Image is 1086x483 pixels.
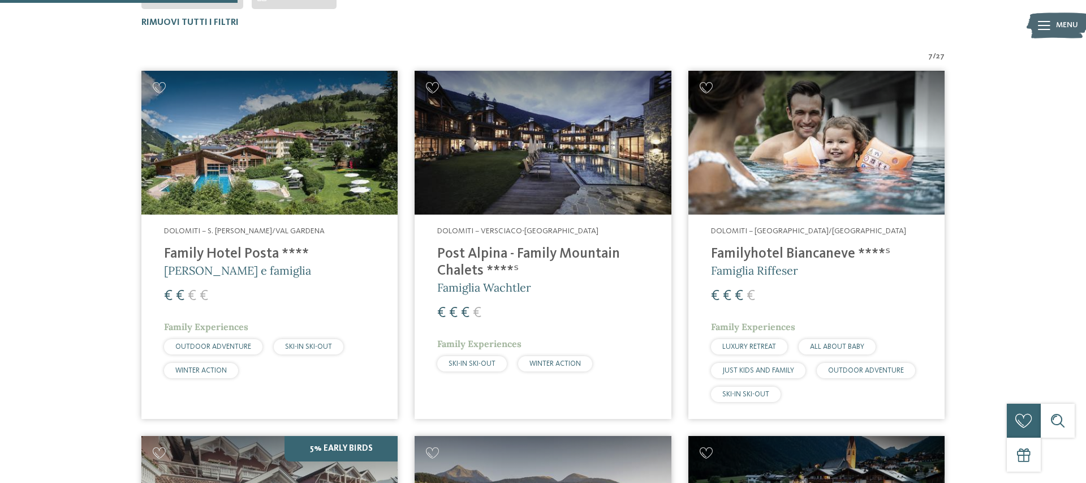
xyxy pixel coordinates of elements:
[164,289,173,304] span: €
[688,71,945,215] img: Cercate un hotel per famiglie? Qui troverete solo i migliori!
[437,306,446,320] span: €
[933,51,936,62] span: /
[437,246,648,280] h4: Post Alpina - Family Mountain Chalets ****ˢ
[722,343,776,351] span: LUXURY RETREAT
[285,343,332,351] span: SKI-IN SKI-OUT
[711,227,906,235] span: Dolomiti – [GEOGRAPHIC_DATA]/[GEOGRAPHIC_DATA]
[141,71,398,215] img: Cercate un hotel per famiglie? Qui troverete solo i migliori!
[711,289,719,304] span: €
[735,289,743,304] span: €
[175,343,251,351] span: OUTDOOR ADVENTURE
[175,367,227,374] span: WINTER ACTION
[461,306,469,320] span: €
[747,289,755,304] span: €
[415,71,671,419] a: Cercate un hotel per famiglie? Qui troverete solo i migliori! Dolomiti – Versciaco-[GEOGRAPHIC_DA...
[828,367,904,374] span: OUTDOOR ADVENTURE
[164,263,311,277] span: [PERSON_NAME] e famiglia
[711,263,798,277] span: Famiglia Riffeser
[164,227,325,235] span: Dolomiti – S. [PERSON_NAME]/Val Gardena
[449,306,458,320] span: €
[928,51,933,62] span: 7
[810,343,864,351] span: ALL ABOUT BABY
[688,71,945,419] a: Cercate un hotel per famiglie? Qui troverete solo i migliori! Dolomiti – [GEOGRAPHIC_DATA]/[GEOGR...
[437,338,522,349] span: Family Experiences
[529,360,581,367] span: WINTER ACTION
[200,289,208,304] span: €
[415,71,671,215] img: Post Alpina - Family Mountain Chalets ****ˢ
[176,289,184,304] span: €
[722,391,769,398] span: SKI-IN SKI-OUT
[722,367,794,374] span: JUST KIDS AND FAMILY
[711,246,922,263] h4: Familyhotel Biancaneve ****ˢ
[723,289,731,304] span: €
[936,51,945,62] span: 27
[473,306,481,320] span: €
[188,289,196,304] span: €
[437,280,531,294] span: Famiglia Wachtler
[437,227,598,235] span: Dolomiti – Versciaco-[GEOGRAPHIC_DATA]
[164,246,375,263] h4: Family Hotel Posta ****
[449,360,495,367] span: SKI-IN SKI-OUT
[711,321,795,332] span: Family Experiences
[141,18,239,27] span: Rimuovi tutti i filtri
[164,321,248,332] span: Family Experiences
[141,71,398,419] a: Cercate un hotel per famiglie? Qui troverete solo i migliori! Dolomiti – S. [PERSON_NAME]/Val Gar...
